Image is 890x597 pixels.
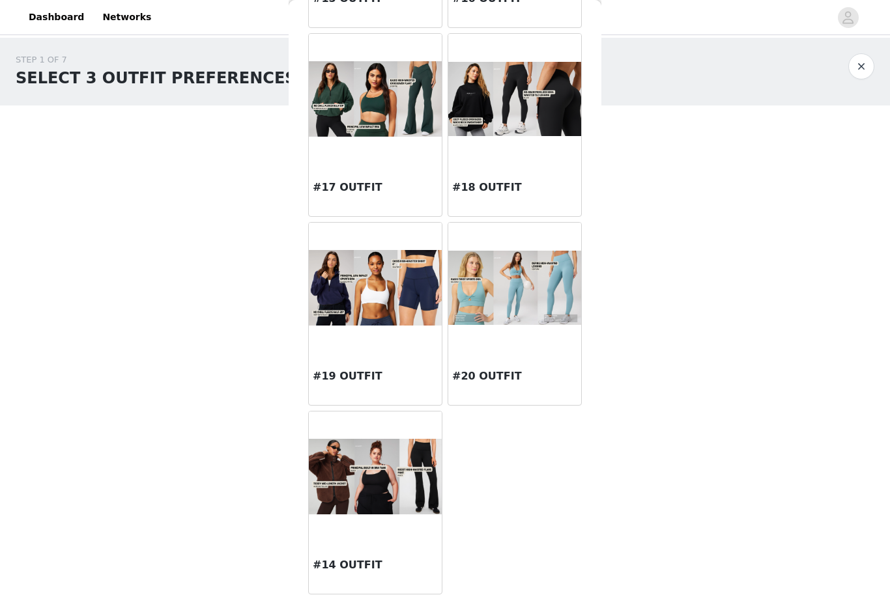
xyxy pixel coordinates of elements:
h3: #18 OUTFIT [452,180,577,195]
h3: #17 OUTFIT [313,180,438,195]
a: Networks [94,3,159,32]
img: #18 OUTFIT [448,62,581,136]
div: STEP 1 OF 7 [16,53,296,66]
a: Dashboard [21,3,92,32]
h3: #14 OUTFIT [313,557,438,573]
h3: #19 OUTFIT [313,368,438,384]
img: #14 OUTFIT [309,439,442,515]
img: #17 OUTFIT [309,61,442,136]
img: #20 OUTFIT [448,251,581,326]
div: avatar [842,7,854,28]
h3: #20 OUTFIT [452,368,577,384]
h1: SELECT 3 OUTFIT PREFERENCES [16,66,296,90]
img: #19 OUTFIT [309,250,442,325]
